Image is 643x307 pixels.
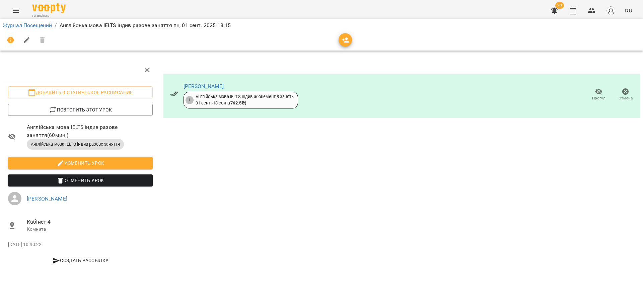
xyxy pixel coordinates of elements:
button: Добавить в статическое расписание [8,86,153,98]
nav: breadcrumb [3,21,640,29]
button: Отменить Урок [8,174,153,186]
span: Создать рассылку [11,256,150,264]
div: Англійська мова IELTS індив абонемент 8 занять 01 сент. - 18 сент. [196,94,294,106]
button: Изменить урок [8,157,153,169]
span: 28 [555,2,564,9]
span: Англійська мова IELTS індив разове заняття [27,141,124,147]
li: / [55,21,57,29]
span: Кабінет 4 [27,218,153,226]
span: Англійська мова IELTS індив разове заняття ( 60 мин. ) [27,123,153,139]
b: ( 762.5 ₴ ) [229,100,246,105]
p: Комната [27,226,153,233]
span: For Business [32,14,66,18]
span: Отмена [619,95,633,101]
span: Добавить в статическое расписание [13,88,147,96]
button: Прогул [585,85,612,104]
button: RU [622,4,635,17]
button: Отмена [612,85,639,104]
span: Изменить урок [13,159,147,167]
img: avatar_s.png [606,6,616,15]
button: Создать рассылку [8,254,153,266]
a: [PERSON_NAME] [27,196,67,202]
p: [DATE] 10:40:22 [8,241,153,248]
span: Прогул [592,95,605,101]
span: Повторить этот урок [13,106,147,114]
p: Англійська мова IELTS індив разове заняття пн, 01 сент. 2025 18:15 [60,21,231,29]
span: RU [625,7,632,14]
button: Повторить этот урок [8,104,153,116]
span: Отменить Урок [13,176,147,184]
img: Voopty Logo [32,3,66,13]
a: [PERSON_NAME] [184,83,224,89]
div: 1 [186,96,194,104]
button: Menu [8,3,24,19]
a: Журнал Посещений [3,22,52,28]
